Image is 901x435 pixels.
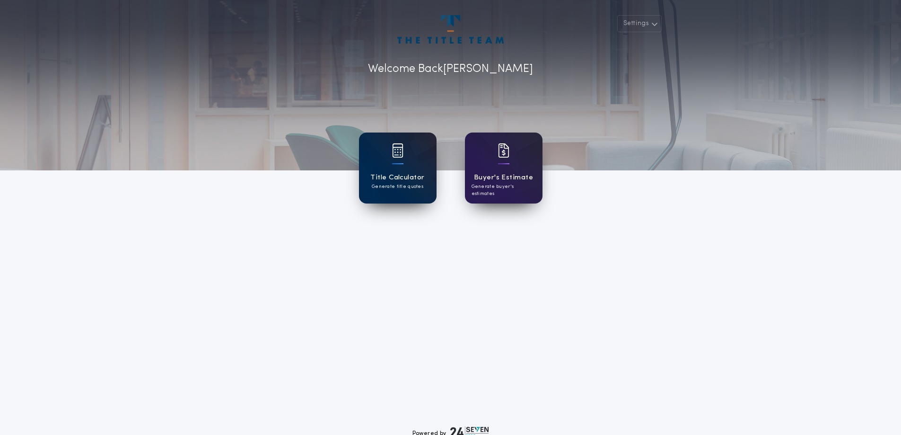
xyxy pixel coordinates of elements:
[359,133,437,204] a: card iconTitle CalculatorGenerate title quotes
[397,15,503,44] img: account-logo
[370,172,424,183] h1: Title Calculator
[392,143,403,158] img: card icon
[368,61,533,78] p: Welcome Back [PERSON_NAME]
[498,143,509,158] img: card icon
[472,183,536,197] p: Generate buyer's estimates
[372,183,423,190] p: Generate title quotes
[617,15,662,32] button: Settings
[465,133,542,204] a: card iconBuyer's EstimateGenerate buyer's estimates
[474,172,533,183] h1: Buyer's Estimate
